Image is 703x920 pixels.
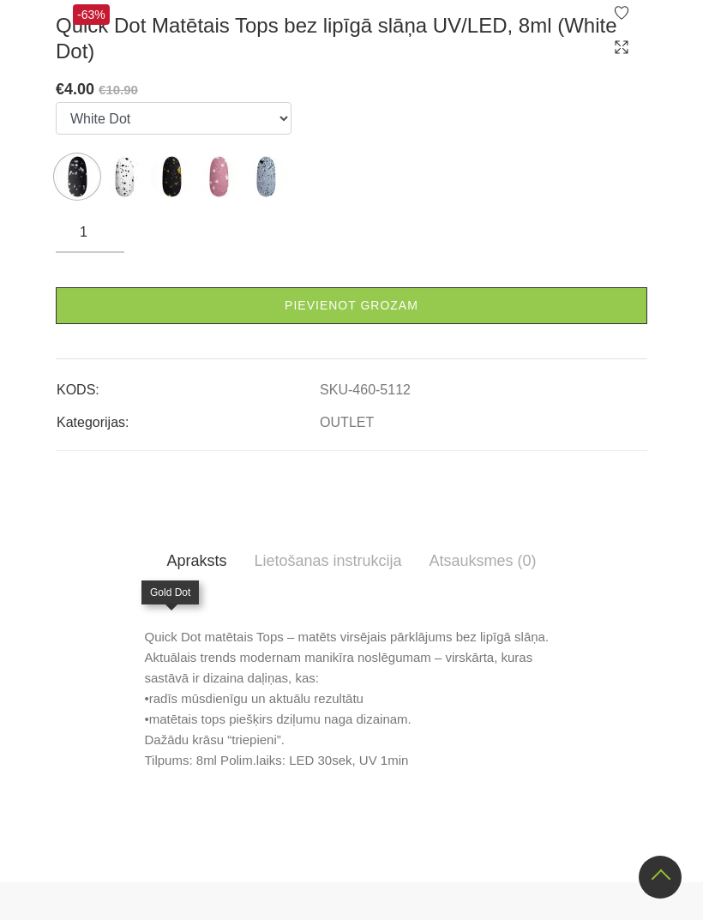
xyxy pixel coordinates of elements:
[320,415,374,430] a: OUTLET
[56,155,99,198] img: ...
[320,382,411,398] a: SKU-460-5112
[240,537,415,585] a: Lietošanas instrukcija
[416,537,550,585] a: Atsauksmes (0)
[56,400,319,433] td: Kategorijas:
[73,4,110,25] span: -63%
[56,81,64,98] span: €
[64,81,94,98] span: 4.00
[99,82,138,97] s: €10.90
[197,155,240,198] img: ...
[56,287,647,324] a: Pievienot grozam
[56,13,647,64] h3: Quick Dot Matētais Tops bez lipīgā slāņa UV/LED, 8ml (White Dot)
[145,627,559,771] p: Quick Dot matētais Tops – matēts virsējais pārklājums bez lipīgā slāņa. Aktuālais trends modernam...
[103,155,146,198] img: ...
[244,155,287,198] img: ...
[56,368,319,400] td: KODS:
[150,155,193,198] img: ...
[153,537,240,585] a: Apraksts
